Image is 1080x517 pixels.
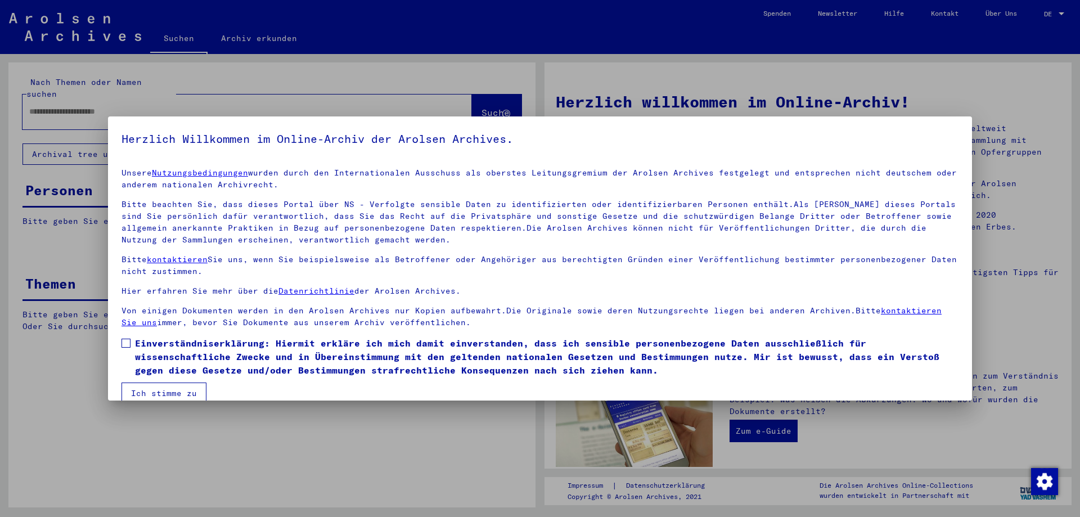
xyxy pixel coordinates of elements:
[135,336,958,377] span: Einverständniserklärung: Hiermit erkläre ich mich damit einverstanden, dass ich sensible personen...
[121,383,206,404] button: Ich stimme zu
[1031,468,1058,495] img: Zustimmung ändern
[121,254,958,277] p: Bitte Sie uns, wenn Sie beispielsweise als Betroffener oder Angehöriger aus berechtigten Gründen ...
[121,167,958,191] p: Unsere wurden durch den Internationalen Ausschuss als oberstes Leitungsgremium der Arolsen Archiv...
[121,285,958,297] p: Hier erfahren Sie mehr über die der Arolsen Archives.
[121,305,958,329] p: Von einigen Dokumenten werden in den Arolsen Archives nur Kopien aufbewahrt.Die Originale sowie d...
[147,254,208,264] a: kontaktieren
[121,199,958,246] p: Bitte beachten Sie, dass dieses Portal über NS - Verfolgte sensible Daten zu identifizierten oder...
[121,130,958,148] h5: Herzlich Willkommen im Online-Archiv der Arolsen Archives.
[278,286,354,296] a: Datenrichtlinie
[152,168,248,178] a: Nutzungsbedingungen
[121,305,942,327] a: kontaktieren Sie uns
